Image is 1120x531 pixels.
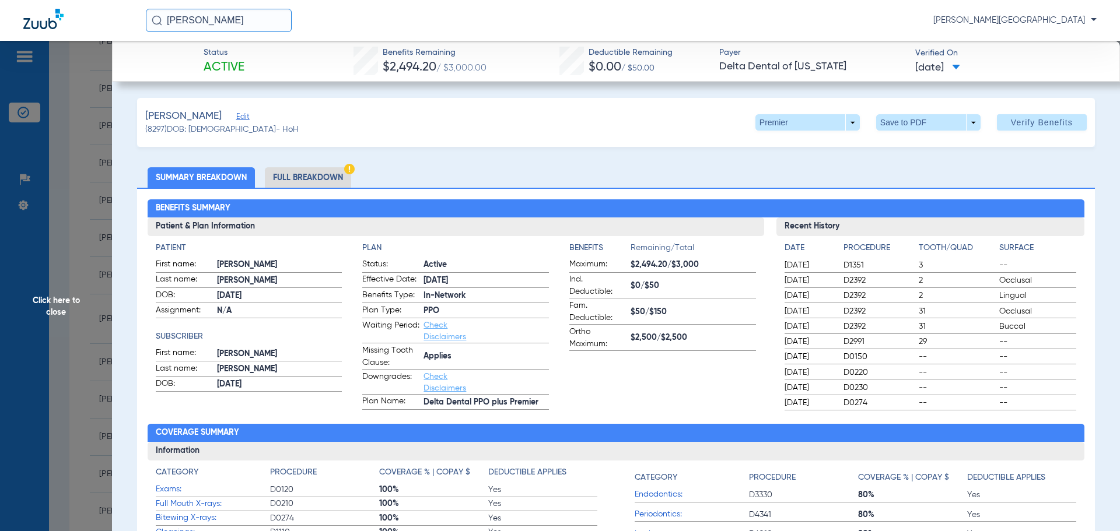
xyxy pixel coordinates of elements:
h4: Procedure [270,466,317,479]
span: D0120 [270,484,379,495]
img: Search Icon [152,15,162,26]
li: Summary Breakdown [148,167,255,188]
app-breakdown-title: Procedure [270,466,379,483]
span: D0210 [270,498,379,509]
app-breakdown-title: Procedure [749,466,858,488]
span: [DATE] [785,275,834,286]
span: PPO [423,305,549,317]
span: 80% [858,489,967,501]
span: $2,494.20/$3,000 [631,259,756,271]
h4: Coverage % | Copay $ [858,472,949,484]
app-breakdown-title: Coverage % | Copay $ [379,466,488,483]
span: 3 [919,259,996,271]
span: [DATE] [785,382,834,393]
span: First name: [156,347,213,361]
span: [DATE] [423,275,549,287]
app-breakdown-title: Date [785,242,834,258]
span: [PERSON_NAME][GEOGRAPHIC_DATA] [933,15,1097,26]
span: D2991 [843,336,915,347]
input: Search for patients [146,9,292,32]
button: Verify Benefits [997,114,1087,131]
app-breakdown-title: Procedure [843,242,915,258]
span: [DATE] [785,367,834,378]
span: 31 [919,321,996,332]
span: [PERSON_NAME] [217,259,342,271]
span: Endodontics: [635,488,749,501]
span: Benefits Type: [362,289,419,303]
span: [DATE] [217,290,342,302]
img: Hazard [344,164,355,174]
span: Verify Benefits [1011,118,1073,127]
span: Waiting Period: [362,319,419,343]
h2: Benefits Summary [148,199,1085,218]
span: Yes [967,489,1076,501]
span: Last name: [156,273,213,287]
span: D2392 [843,275,915,286]
span: -- [919,397,996,409]
span: (8297) DOB: [DEMOGRAPHIC_DATA] - HoH [145,124,299,136]
span: D4341 [749,509,858,521]
span: $2,500/$2,500 [631,332,756,344]
span: Last name: [156,363,213,377]
app-breakdown-title: Coverage % | Copay $ [858,466,967,488]
span: D2392 [843,305,915,317]
span: D2392 [843,321,915,332]
h3: Recent History [776,217,1085,236]
span: [DATE] [915,61,960,75]
span: $2,494.20 [383,61,436,73]
app-breakdown-title: Deductible Applies [967,466,1076,488]
span: First name: [156,258,213,272]
span: [DATE] [217,378,342,391]
span: Yes [488,498,597,509]
span: Maximum: [569,258,626,272]
span: / $3,000.00 [436,64,487,73]
span: Plan Type: [362,304,419,318]
span: Active [423,259,549,271]
span: Bitewing X-rays: [156,512,270,524]
span: Occlusal [999,305,1076,317]
span: 29 [919,336,996,347]
span: Yes [488,512,597,524]
span: Yes [488,484,597,495]
span: Buccal [999,321,1076,332]
span: Benefits Remaining [383,47,487,59]
a: Check Disclaimers [423,372,466,392]
span: Status: [362,258,419,272]
span: Applies [423,350,549,363]
span: 100% [379,512,488,524]
button: Premier [755,114,860,131]
span: -- [999,397,1076,409]
span: Full Mouth X-rays: [156,498,270,510]
span: 80% [858,509,967,521]
span: 100% [379,498,488,509]
h4: Surface [999,242,1076,254]
h3: Patient & Plan Information [148,217,764,236]
span: DOB: [156,378,213,392]
h4: Procedure [749,472,796,484]
h4: Category [156,466,198,479]
app-breakdown-title: Benefits [569,242,631,258]
span: [DATE] [785,351,834,363]
h4: Deductible Applies [967,472,1045,484]
span: -- [919,382,996,393]
h4: Benefits [569,242,631,254]
span: Occlusal [999,275,1076,286]
span: Fam. Deductible: [569,300,626,324]
li: Full Breakdown [265,167,351,188]
h4: Plan [362,242,549,254]
span: [PERSON_NAME] [217,348,342,360]
span: [DATE] [785,397,834,409]
span: -- [999,351,1076,363]
h4: Tooth/Quad [919,242,996,254]
span: Assignment: [156,304,213,318]
span: Remaining/Total [631,242,756,258]
h4: Category [635,472,677,484]
h4: Date [785,242,834,254]
span: D2392 [843,290,915,301]
span: Yes [967,509,1076,521]
span: [PERSON_NAME] [217,275,342,287]
span: [DATE] [785,305,834,317]
span: -- [919,367,996,378]
span: 31 [919,305,996,317]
